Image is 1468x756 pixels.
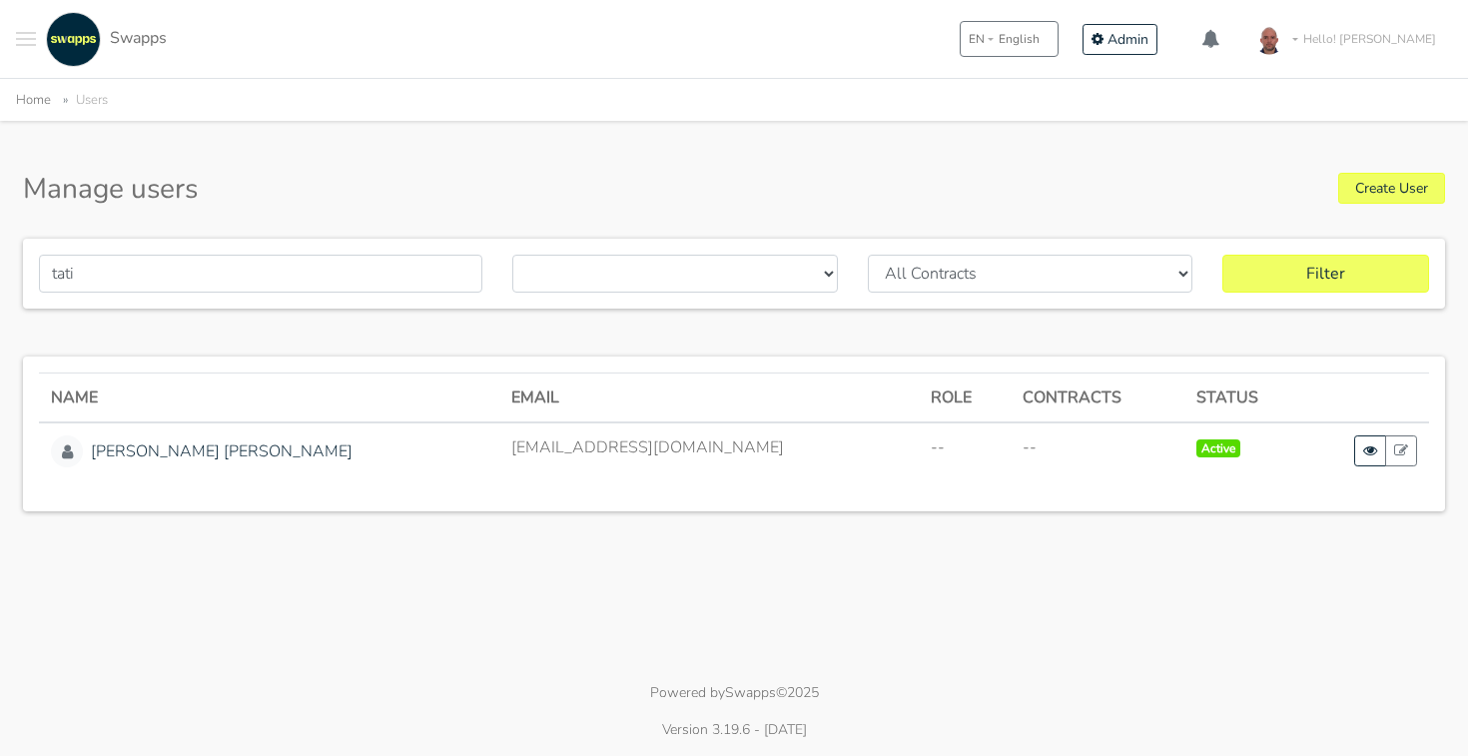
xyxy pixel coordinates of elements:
[1184,373,1306,422] th: STATUS
[1107,30,1148,49] span: Admin
[16,91,51,109] a: Home
[55,89,108,112] li: Users
[919,422,1011,479] td: --
[1303,30,1436,48] span: Hello! [PERSON_NAME]
[919,373,1011,422] th: ROLE
[1241,11,1452,67] a: Hello! [PERSON_NAME]
[725,683,776,702] a: Swapps
[1196,439,1240,457] span: Active
[1011,422,1184,479] td: --
[499,422,919,479] td: [EMAIL_ADDRESS][DOMAIN_NAME]
[91,439,353,463] a: [PERSON_NAME] [PERSON_NAME]
[960,21,1059,57] button: ENEnglish
[1083,24,1157,55] a: Admin
[46,12,101,67] img: swapps-linkedin-v2.jpg
[1011,373,1184,422] th: CONTRACTS
[39,255,482,293] input: Search users...
[499,373,919,422] th: EMAIL
[1338,173,1445,204] a: Create User
[39,373,499,422] th: NAME
[1249,19,1289,59] img: foto-andres-documento.jpeg
[23,173,719,207] h1: Manage users
[1222,255,1429,293] button: Filter
[110,27,167,49] span: Swapps
[16,12,36,67] button: Toggle navigation menu
[999,30,1040,48] span: English
[41,12,167,67] a: Swapps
